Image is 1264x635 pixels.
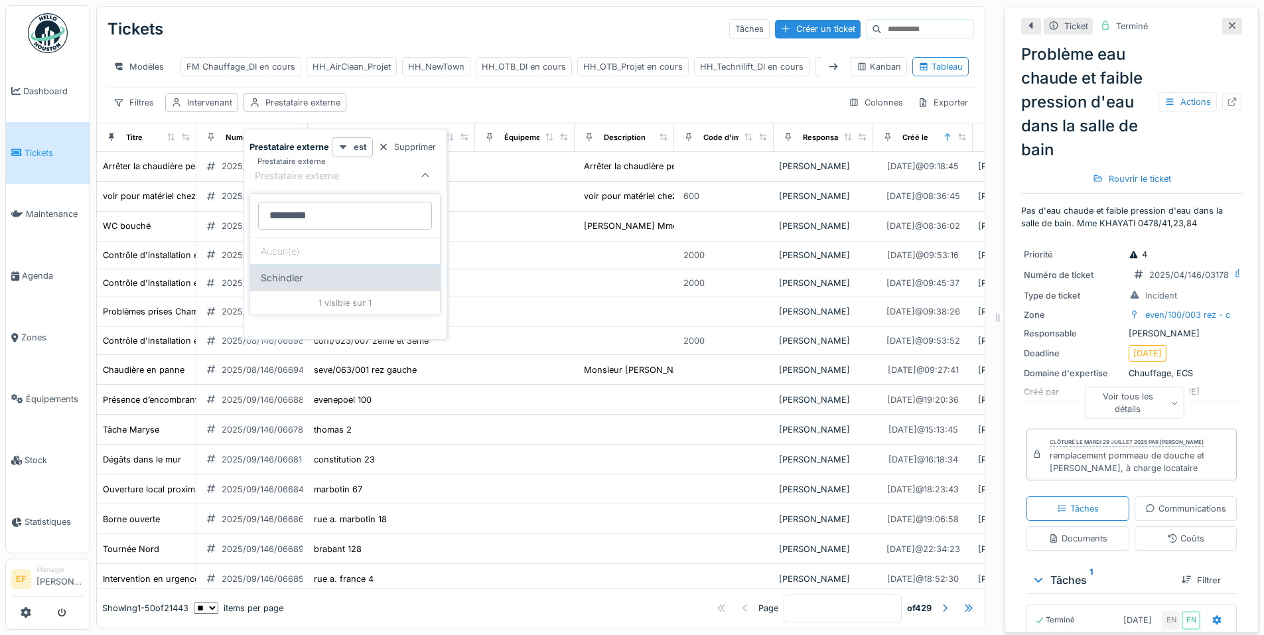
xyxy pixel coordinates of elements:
div: Intervenant [187,96,232,109]
div: Kanban [857,60,901,73]
div: Chauffage, ECS [1024,367,1239,380]
div: even/100/003 rez - c [1145,309,1230,321]
div: 2025/09/146/06685 [222,573,304,585]
div: 2025/09/146/06689 [222,543,304,555]
div: Numéro de ticket [1024,269,1123,281]
li: [PERSON_NAME] [36,565,84,593]
div: Communications [1145,502,1226,515]
div: Numéro de ticket [226,132,289,143]
div: [PERSON_NAME] [978,249,1067,261]
div: [PERSON_NAME] [978,573,1067,585]
div: Manager [36,565,84,575]
div: [PERSON_NAME] [978,423,1067,436]
div: items per page [194,602,283,614]
div: [PERSON_NAME] [978,543,1067,555]
div: 2000 [683,277,705,289]
div: Exporter [912,93,974,112]
div: HH_AirClean_Projet [313,60,391,73]
div: 2025/09/146/06684 [222,483,304,496]
div: 2025/08/146/06695 [222,305,304,318]
div: [PERSON_NAME] [779,423,868,436]
div: Actions [1159,92,1217,111]
div: 1 visible sur 1 [250,291,440,315]
span: Agenda [22,269,84,282]
div: 2025/08/146/06698 [222,334,304,347]
strong: Prestataire externe [249,141,329,153]
div: 2025/09/146/06688 [222,393,304,406]
div: Tâches [1032,572,1170,588]
div: Tableau [918,60,963,73]
div: Créé le [902,132,928,143]
div: Zone [1024,309,1123,321]
div: Tournée Nord [103,543,159,555]
div: Tâches [1057,502,1099,515]
div: 600 [683,190,699,202]
div: Présence d’encombrant [103,393,198,406]
div: Filtrer [1176,571,1226,589]
div: Terminé [1116,20,1148,33]
div: [DATE] @ 09:53:52 [886,334,960,347]
div: 2025/08/146/06692 [222,190,304,202]
div: Tickets [107,12,163,46]
div: marbotin 67 [314,483,362,496]
span: Maintenance [26,208,84,220]
div: thomas 2 [314,423,352,436]
div: Ouverture local proximus [103,483,205,496]
div: [DATE] @ 22:34:23 [886,543,960,555]
span: Équipements [26,393,84,405]
div: Supprimer [373,138,441,156]
div: [DATE] @ 09:18:45 [887,160,959,173]
img: Badge_color-CXgf-gQk.svg [28,13,68,53]
div: [DATE] @ 09:27:41 [888,364,959,376]
div: [DATE] @ 19:06:58 [887,513,959,526]
div: 2000 [683,334,705,347]
div: [DATE] @ 18:52:30 [887,573,959,585]
div: Équipement [504,132,548,143]
div: Responsable [1024,327,1123,340]
div: 4 [1129,248,1147,261]
span: Tickets [25,147,84,159]
div: HH_NewTown [408,60,464,73]
span: Dashboard [23,85,84,98]
div: WC bouché [103,220,151,232]
div: 2025/08/146/06696 [222,277,304,289]
div: [PERSON_NAME] [978,453,1067,466]
div: HH_OTB_Projet en cours [583,60,683,73]
div: Créer un ticket [775,20,861,38]
div: evenepoel 100 [314,393,372,406]
div: Description [604,132,646,143]
div: HH_Technilift_DI en cours [700,60,804,73]
div: EN [1182,611,1200,630]
div: HH_OTB_DI en cours [482,60,566,73]
div: [PERSON_NAME] Mme YERROU [PHONE_NUMBER] [584,220,796,232]
div: Incident [1145,289,1177,302]
span: Zones [21,331,84,344]
div: Documents [1048,532,1107,545]
div: rue a. marbotin 18 [314,513,387,526]
div: Ticket [1064,20,1088,33]
div: [PERSON_NAME] [978,334,1067,347]
div: [DATE] @ 18:23:43 [887,483,959,496]
div: Terminé [1035,614,1075,626]
div: [PERSON_NAME] [779,334,868,347]
div: EN [1162,611,1180,630]
div: Dégâts dans le mur [103,453,181,466]
span: Stock [25,454,84,466]
div: [PERSON_NAME] [978,393,1067,406]
div: Coûts [1167,532,1204,545]
div: Borne ouverte [103,513,160,526]
div: Contrôle d'installation électrique d'appartement [103,277,294,289]
div: 2025/09/146/06678 [222,423,303,436]
div: [DATE] @ 09:45:37 [886,277,959,289]
div: remplacement pommeau de douche et [PERSON_NAME], à charge locataire [1050,449,1231,474]
span: Statistiques [25,516,84,528]
div: [PERSON_NAME] [779,513,868,526]
div: [PERSON_NAME] [978,364,1067,376]
div: [DATE] @ 15:13:45 [888,423,958,436]
div: Domaine d'expertise [1024,367,1123,380]
div: 2025/09/146/06681 [222,453,302,466]
div: [DATE] [1133,347,1162,360]
div: seve/063/001 rez gauche [314,364,417,376]
div: Priorité [1024,248,1123,261]
div: [PERSON_NAME] [978,190,1067,202]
